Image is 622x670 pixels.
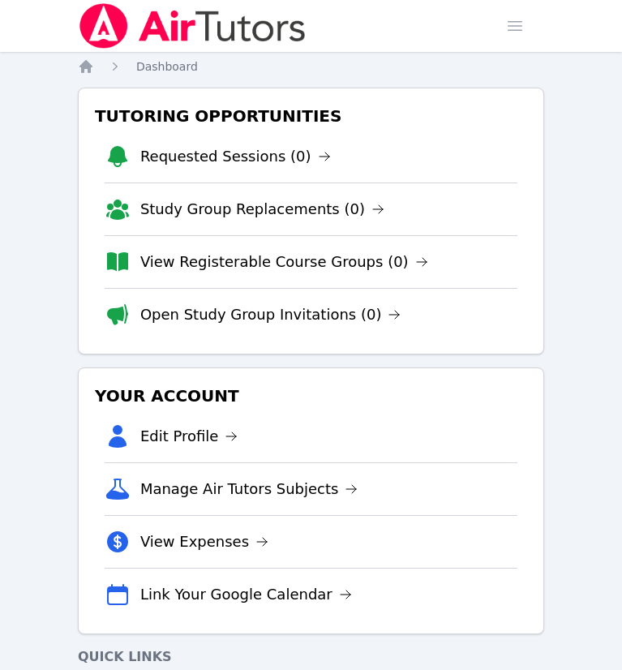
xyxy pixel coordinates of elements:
a: Requested Sessions (0) [140,145,331,168]
a: Manage Air Tutors Subjects [140,478,358,500]
a: Study Group Replacements (0) [140,198,384,221]
span: Dashboard [136,60,198,73]
a: View Expenses [140,530,268,553]
a: Open Study Group Invitations (0) [140,303,401,326]
h3: Your Account [92,381,530,410]
a: Dashboard [136,58,198,75]
a: View Registerable Course Groups (0) [140,251,428,273]
img: Air Tutors [78,3,307,49]
h4: Quick Links [78,647,544,667]
h3: Tutoring Opportunities [92,101,530,131]
a: Link Your Google Calendar [140,583,352,606]
a: Edit Profile [140,425,238,448]
nav: Breadcrumb [78,58,544,75]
